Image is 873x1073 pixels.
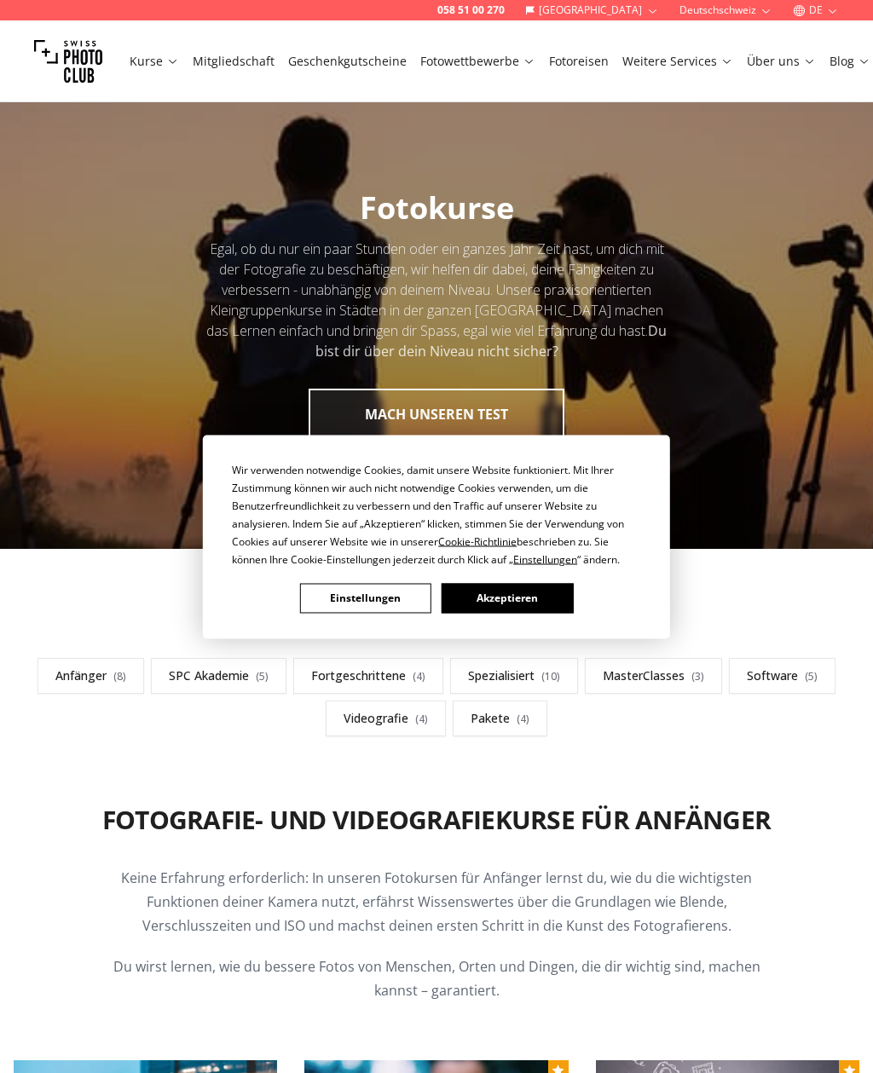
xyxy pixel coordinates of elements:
[438,534,517,548] span: Cookie-Richtlinie
[203,435,670,638] div: Cookie Consent Prompt
[300,583,431,613] button: Einstellungen
[513,551,577,566] span: Einstellungen
[442,583,573,613] button: Akzeptieren
[232,460,641,568] div: Wir verwenden notwendige Cookies, damit unsere Website funktioniert. Mit Ihrer Zustimmung können ...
